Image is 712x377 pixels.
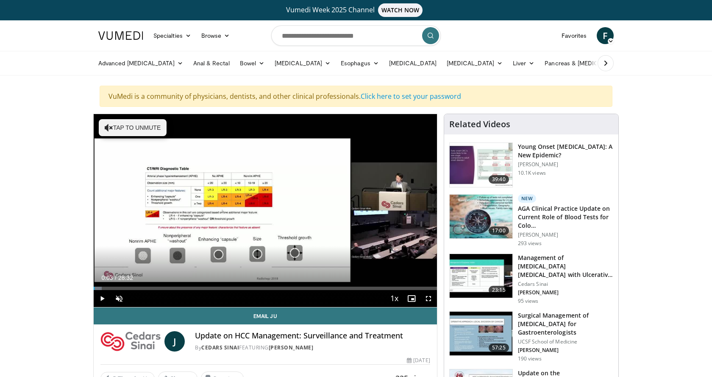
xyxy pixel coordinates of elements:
[450,195,512,239] img: 9319a17c-ea45-4555-a2c0-30ea7aed39c4.150x105_q85_crop-smart_upscale.jpg
[597,27,614,44] a: F
[450,143,512,187] img: b23cd043-23fa-4b3f-b698-90acdd47bf2e.150x105_q85_crop-smart_upscale.jpg
[407,357,430,364] div: [DATE]
[489,286,509,294] span: 23:15
[518,142,613,159] h3: Young Onset [MEDICAL_DATA]: A New Epidemic?
[384,55,442,72] a: [MEDICAL_DATA]
[195,331,430,341] h4: Update on HCC Management: Surveillance and Treatment
[270,55,336,72] a: [MEDICAL_DATA]
[518,289,613,296] p: [PERSON_NAME]
[518,254,613,279] h3: Management of [MEDICAL_DATA] [MEDICAL_DATA] with Ulcerative [MEDICAL_DATA]
[518,311,613,337] h3: Surgical Management of [MEDICAL_DATA] for Gastroenterologists
[201,344,239,351] a: Cedars Sinai
[518,194,537,203] p: New
[361,92,461,101] a: Click here to set your password
[420,290,437,307] button: Fullscreen
[98,31,143,40] img: VuMedi Logo
[164,331,185,352] a: J
[188,55,235,72] a: Anal & Rectal
[442,55,508,72] a: [MEDICAL_DATA]
[489,343,509,352] span: 57:25
[518,232,613,238] p: [PERSON_NAME]
[100,3,612,17] a: Vumedi Week 2025 ChannelWATCH NOW
[378,3,423,17] span: WATCH NOW
[518,161,613,168] p: [PERSON_NAME]
[518,240,542,247] p: 293 views
[100,331,161,352] img: Cedars Sinai
[556,27,592,44] a: Favorites
[518,298,539,304] p: 95 views
[235,55,270,72] a: Bowel
[148,27,196,44] a: Specialties
[489,175,509,184] span: 39:40
[94,114,437,307] video-js: Video Player
[111,290,128,307] button: Unmute
[196,27,235,44] a: Browse
[540,55,639,72] a: Pancreas & [MEDICAL_DATA]
[449,311,613,362] a: 57:25 Surgical Management of [MEDICAL_DATA] for Gastroenterologists UCSF School of Medicine [PERS...
[118,274,133,281] span: 28:32
[449,254,613,304] a: 23:15 Management of [MEDICAL_DATA] [MEDICAL_DATA] with Ulcerative [MEDICAL_DATA] Cedars Sinai [PE...
[449,119,510,129] h4: Related Videos
[518,347,613,354] p: [PERSON_NAME]
[518,355,542,362] p: 190 views
[449,194,613,247] a: 17:00 New AGA Clinical Practice Update on Current Role of Blood Tests for Colo… [PERSON_NAME] 293...
[489,226,509,235] span: 17:00
[518,281,613,288] p: Cedars Sinai
[93,55,188,72] a: Advanced [MEDICAL_DATA]
[336,55,384,72] a: Esophagus
[94,307,437,324] a: Email Ju
[386,290,403,307] button: Playback Rate
[271,25,441,46] input: Search topics, interventions
[450,312,512,356] img: 00707986-8314-4f7d-9127-27a2ffc4f1fa.150x105_q85_crop-smart_upscale.jpg
[518,204,613,230] h3: AGA Clinical Practice Update on Current Role of Blood Tests for Colo…
[94,287,437,290] div: Progress Bar
[403,290,420,307] button: Enable picture-in-picture mode
[195,344,430,352] div: By FEATURING
[101,274,113,281] span: 0:03
[94,290,111,307] button: Play
[508,55,540,72] a: Liver
[518,338,613,345] p: UCSF School of Medicine
[449,142,613,187] a: 39:40 Young Onset [MEDICAL_DATA]: A New Epidemic? [PERSON_NAME] 10.1K views
[99,119,167,136] button: Tap to unmute
[269,344,314,351] a: [PERSON_NAME]
[100,86,612,107] div: VuMedi is a community of physicians, dentists, and other clinical professionals.
[450,254,512,298] img: 5fe88c0f-9f33-4433-ade1-79b064a0283b.150x105_q85_crop-smart_upscale.jpg
[518,170,546,176] p: 10.1K views
[115,274,117,281] span: /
